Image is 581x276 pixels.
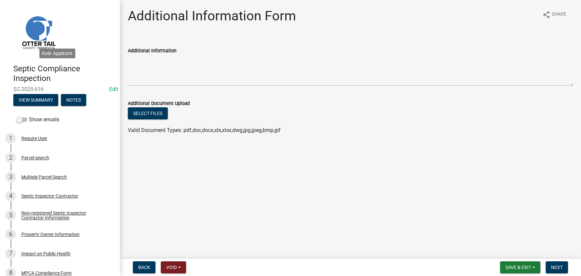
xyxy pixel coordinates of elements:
button: View Summary [13,94,58,106]
div: 4 [5,191,16,201]
button: Save & Exit [500,261,540,273]
button: Notes [61,94,86,106]
div: 2 [5,152,16,163]
div: Role: Applicant [39,48,75,58]
span: Share [552,11,566,19]
div: Impact on Public Health [21,251,71,256]
div: Multiple Parcel Search [21,175,67,179]
span: Void [166,265,177,270]
label: Additional Document Upload [128,101,190,106]
div: Non-registered Septic Inspector Contractor Information [21,211,109,220]
span: SC-2025-616 [13,86,107,92]
label: Additional Information [128,49,176,53]
div: 6 [5,229,16,240]
span: Back [138,265,150,270]
button: Next [546,261,568,273]
span: Valid Document Types: pdf,doc,docx,xls,xlsx,dwg,jpg,jpeg,bmp,gif [128,127,281,133]
div: 1 [5,133,16,144]
button: Back [133,261,155,273]
button: Void [161,261,186,273]
div: Parcel search [21,155,49,160]
wm-modal-confirm: Notes [61,98,86,103]
button: shareShare [537,8,572,21]
div: 7 [5,248,16,259]
wm-modal-confirm: Summary [13,98,58,103]
a: Edit [109,86,118,92]
span: Save & Exit [505,265,531,270]
span: Next [551,265,563,270]
div: Require User [21,136,47,141]
label: Show emails [16,116,59,124]
i: share [542,11,550,19]
div: MPCA Compliance Form [21,271,72,275]
div: 5 [5,210,16,221]
h4: Septic Compliance Inspection [13,64,115,83]
img: Otter Tail County, Minnesota [13,7,63,57]
div: Property Owner Information [21,232,80,237]
button: Select files [128,107,168,119]
div: Septic Inspector Contractor [21,194,78,198]
div: 3 [5,172,16,182]
h1: Additional Information Form [128,8,296,24]
wm-modal-confirm: Edit Application Number [109,86,118,92]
